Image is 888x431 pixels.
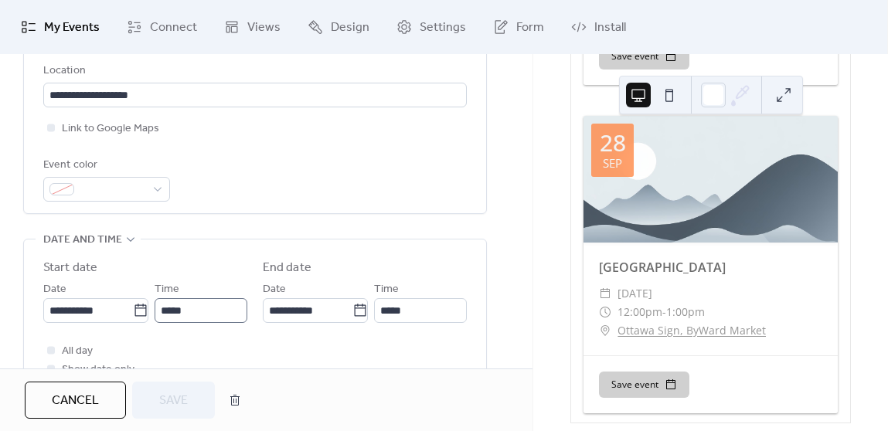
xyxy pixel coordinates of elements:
[62,120,159,138] span: Link to Google Maps
[263,280,286,299] span: Date
[374,280,399,299] span: Time
[62,361,134,379] span: Show date only
[52,392,99,410] span: Cancel
[9,6,111,48] a: My Events
[600,131,626,154] div: 28
[44,19,100,37] span: My Events
[599,372,689,398] button: Save event
[420,19,466,37] span: Settings
[43,156,167,175] div: Event color
[263,259,311,277] div: End date
[560,6,638,48] a: Install
[618,284,652,303] span: [DATE]
[603,158,622,169] div: Sep
[62,342,93,361] span: All day
[618,303,662,321] span: 12:00pm
[599,43,689,70] button: Save event
[115,6,209,48] a: Connect
[155,280,179,299] span: Time
[599,321,611,340] div: ​
[150,19,197,37] span: Connect
[599,284,611,303] div: ​
[296,6,381,48] a: Design
[599,303,611,321] div: ​
[385,6,478,48] a: Settings
[331,19,369,37] span: Design
[43,62,464,80] div: Location
[583,258,838,277] div: [GEOGRAPHIC_DATA]
[594,19,626,37] span: Install
[666,303,705,321] span: 1:00pm
[516,19,544,37] span: Form
[481,6,556,48] a: Form
[43,280,66,299] span: Date
[25,382,126,419] button: Cancel
[247,19,281,37] span: Views
[213,6,292,48] a: Views
[43,231,122,249] span: Date and time
[618,321,766,340] a: Ottawa Sign, ByWard Market
[43,259,97,277] div: Start date
[662,303,666,321] span: -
